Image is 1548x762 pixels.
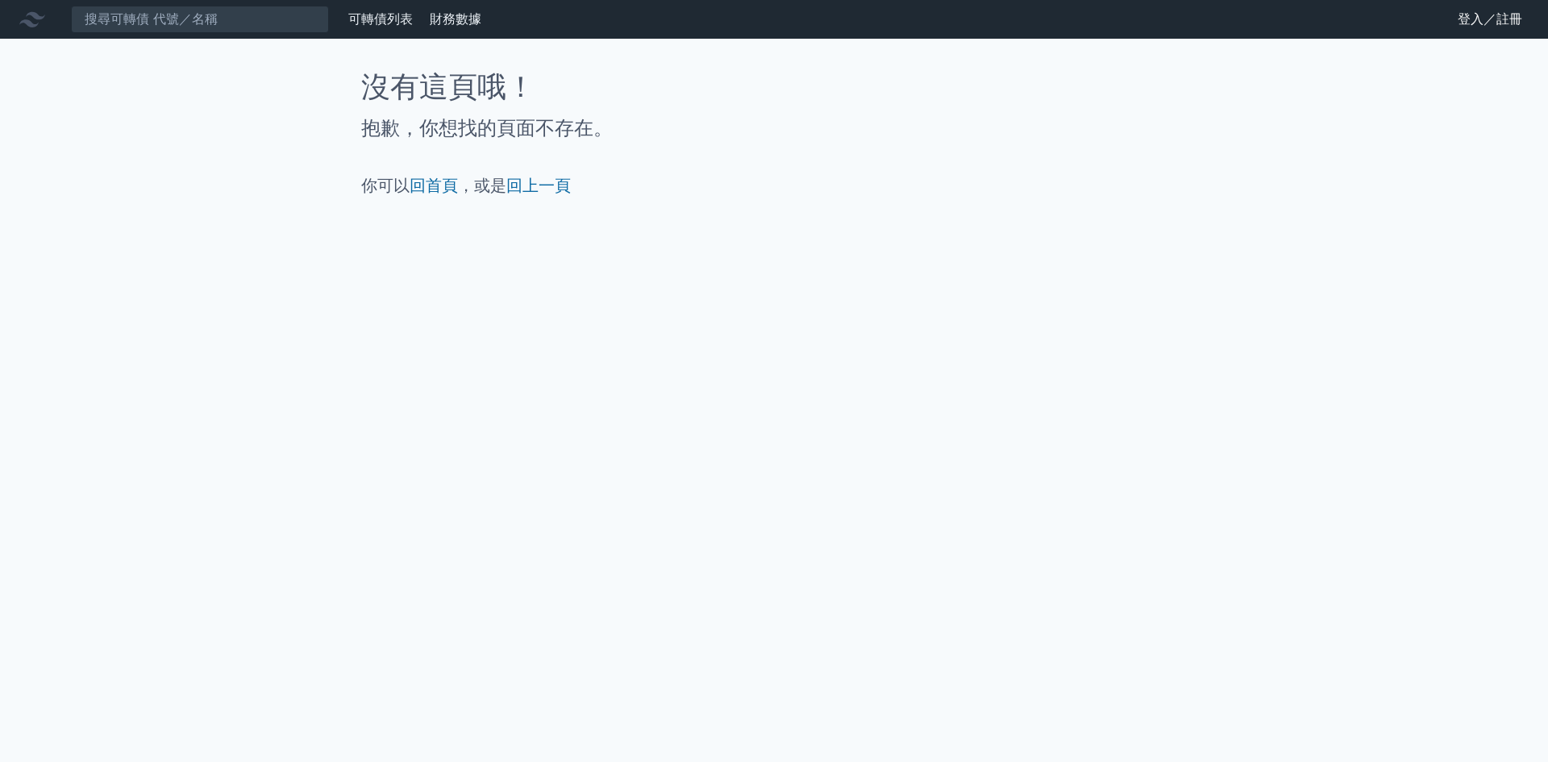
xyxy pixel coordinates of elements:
h2: 抱歉，你想找的頁面不存在。 [361,116,1187,142]
input: 搜尋可轉債 代號／名稱 [71,6,329,33]
a: 回上一頁 [506,176,571,195]
a: 可轉債列表 [348,11,413,27]
h1: 沒有這頁哦！ [361,71,1187,103]
a: 回首頁 [410,176,458,195]
a: 登入／註冊 [1445,6,1535,32]
a: 財務數據 [430,11,481,27]
p: 你可以 ，或是 [361,174,1187,197]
